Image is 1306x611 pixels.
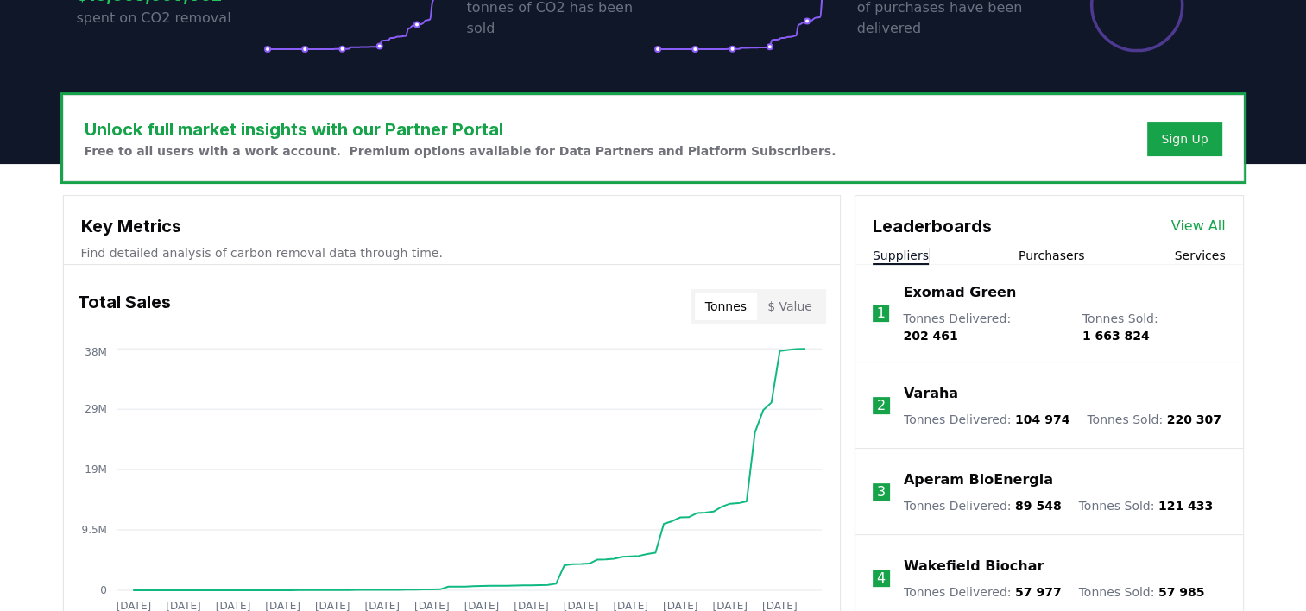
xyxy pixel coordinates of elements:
[1174,247,1225,264] button: Services
[81,244,823,261] p: Find detailed analysis of carbon removal data through time.
[877,395,886,416] p: 2
[877,568,886,589] p: 4
[1147,122,1221,156] button: Sign Up
[873,247,929,264] button: Suppliers
[1158,585,1205,599] span: 57 985
[1082,329,1150,343] span: 1 663 824
[904,556,1044,576] a: Wakefield Biochar
[757,293,823,320] button: $ Value
[695,293,757,320] button: Tonnes
[903,282,1016,303] a: Exomad Green
[1082,310,1226,344] p: Tonnes Sold :
[78,289,171,324] h3: Total Sales
[1161,130,1208,148] a: Sign Up
[77,8,263,28] p: spent on CO2 removal
[81,213,823,239] h3: Key Metrics
[904,583,1062,601] p: Tonnes Delivered :
[1015,499,1062,513] span: 89 548
[81,524,106,536] tspan: 9.5M
[873,213,992,239] h3: Leaderboards
[85,117,836,142] h3: Unlock full market insights with our Partner Portal
[877,303,886,324] p: 1
[100,584,107,596] tspan: 0
[904,469,1053,490] a: Aperam BioEnergia
[904,411,1069,428] p: Tonnes Delivered :
[85,463,107,476] tspan: 19M
[1078,497,1213,514] p: Tonnes Sold :
[85,346,107,358] tspan: 38M
[903,310,1064,344] p: Tonnes Delivered :
[1171,216,1226,236] a: View All
[1078,583,1204,601] p: Tonnes Sold :
[903,329,957,343] span: 202 461
[1158,499,1213,513] span: 121 433
[904,497,1062,514] p: Tonnes Delivered :
[1087,411,1221,428] p: Tonnes Sold :
[1015,413,1069,426] span: 104 974
[85,403,107,415] tspan: 29M
[1166,413,1221,426] span: 220 307
[904,383,958,404] a: Varaha
[85,142,836,160] p: Free to all users with a work account. Premium options available for Data Partners and Platform S...
[1019,247,1085,264] button: Purchasers
[1015,585,1062,599] span: 57 977
[877,482,886,502] p: 3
